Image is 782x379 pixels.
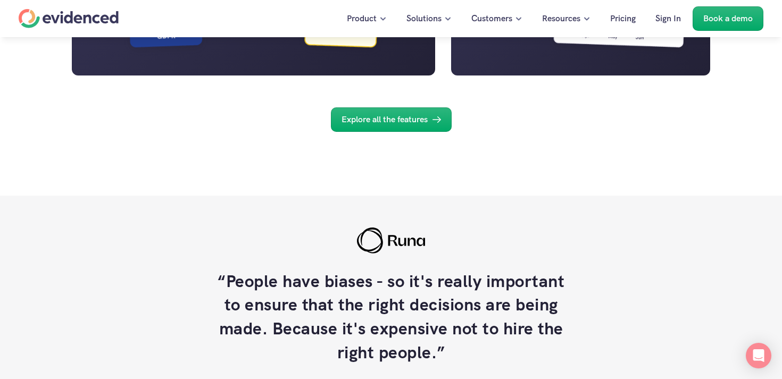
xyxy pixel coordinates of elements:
[647,6,689,31] a: Sign In
[19,9,119,28] a: Home
[406,12,442,26] p: Solutions
[602,6,644,31] a: Pricing
[331,107,452,132] a: Explore all the features
[703,12,753,26] p: Book a demo
[342,113,428,127] p: Explore all the features
[471,12,512,26] p: Customers
[693,6,763,31] a: Book a demo
[610,12,636,26] p: Pricing
[215,269,567,365] p: “People have biases - so it's really important to ensure that the right decisions are being made....
[655,12,681,26] p: Sign In
[542,12,580,26] p: Resources
[746,343,771,368] div: Open Intercom Messenger
[347,12,377,26] p: Product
